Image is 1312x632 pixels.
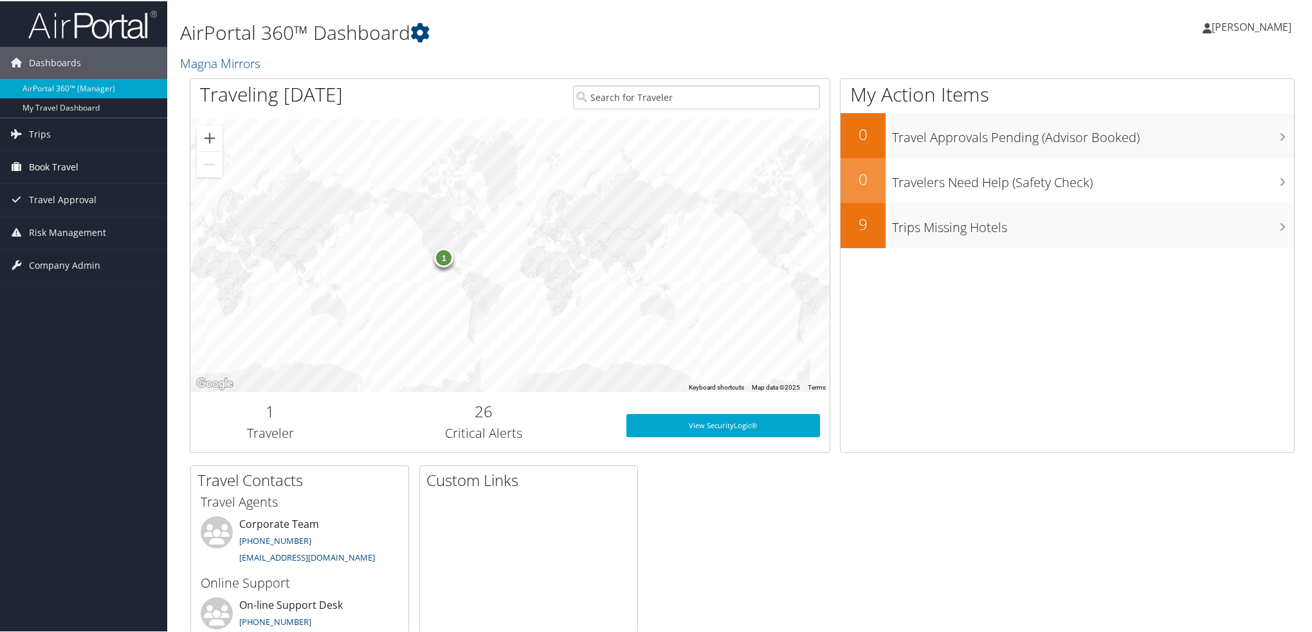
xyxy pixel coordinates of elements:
h1: Traveling [DATE] [200,80,343,107]
h3: Travel Agents [201,492,399,510]
h3: Travel Approvals Pending (Advisor Booked) [892,121,1294,145]
button: Keyboard shortcuts [689,382,744,391]
h2: 9 [841,212,886,234]
a: View SecurityLogic® [626,413,820,436]
span: Travel Approval [29,183,96,215]
h2: 0 [841,167,886,189]
h3: Online Support [201,573,399,591]
h1: My Action Items [841,80,1294,107]
a: [PERSON_NAME] [1203,6,1304,45]
input: Search for Traveler [573,84,820,108]
h2: 26 [360,399,606,421]
span: [PERSON_NAME] [1212,19,1291,33]
span: Dashboards [29,46,81,78]
a: [PHONE_NUMBER] [239,615,311,626]
a: 0Travelers Need Help (Safety Check) [841,157,1294,202]
h2: Travel Contacts [197,468,408,490]
a: Open this area in Google Maps (opens a new window) [194,374,236,391]
h3: Trips Missing Hotels [892,211,1294,235]
a: Magna Mirrors [180,53,264,71]
img: airportal-logo.png [28,8,157,39]
span: Trips [29,117,51,149]
span: Map data ©2025 [752,383,800,390]
h2: Custom Links [426,468,637,490]
button: Zoom in [197,124,223,150]
h3: Traveler [200,423,340,441]
h3: Travelers Need Help (Safety Check) [892,166,1294,190]
h2: 1 [200,399,340,421]
a: [PHONE_NUMBER] [239,534,311,545]
img: Google [194,374,236,391]
button: Zoom out [197,150,223,176]
span: Company Admin [29,248,100,280]
a: [EMAIL_ADDRESS][DOMAIN_NAME] [239,550,375,562]
a: 9Trips Missing Hotels [841,202,1294,247]
a: 0Travel Approvals Pending (Advisor Booked) [841,112,1294,157]
li: Corporate Team [194,515,405,568]
span: Risk Management [29,215,106,248]
span: Book Travel [29,150,78,182]
a: Terms (opens in new tab) [808,383,826,390]
div: 1 [434,247,453,266]
h3: Critical Alerts [360,423,606,441]
h2: 0 [841,122,886,144]
h1: AirPortal 360™ Dashboard [180,18,929,45]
